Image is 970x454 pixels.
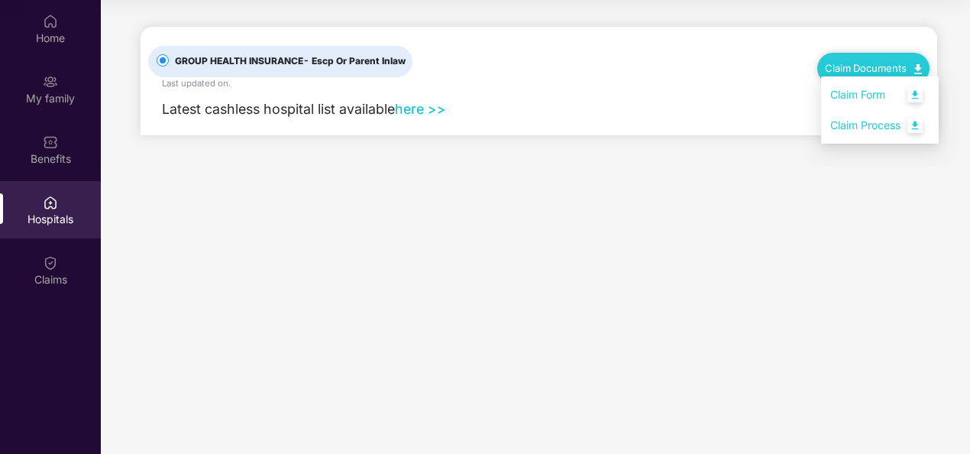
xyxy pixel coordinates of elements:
img: svg+xml;base64,PHN2ZyBpZD0iSG9zcGl0YWxzIiB4bWxucz0iaHR0cDovL3d3dy53My5vcmcvMjAwMC9zdmciIHdpZHRoPS... [43,195,58,210]
span: Latest cashless hospital list available [162,101,395,117]
span: GROUP HEALTH INSURANCE [169,54,412,69]
img: svg+xml;base64,PHN2ZyBpZD0iSG9tZSIgeG1sbnM9Imh0dHA6Ly93d3cudzMub3JnLzIwMDAvc3ZnIiB3aWR0aD0iMjAiIG... [43,14,58,29]
span: - Escp Or Parent Inlaw [303,55,406,66]
a: here >> [395,101,446,117]
a: Claim Process [830,109,930,142]
img: svg+xml;base64,PHN2ZyBpZD0iQ2xhaW0iIHhtbG5zPSJodHRwOi8vd3d3LnczLm9yZy8yMDAwL3N2ZyIgd2lkdGg9IjIwIi... [43,255,58,271]
a: Claim Documents [825,62,922,74]
a: Claim Form [830,79,930,112]
img: svg+xml;base64,PHN2ZyB4bWxucz0iaHR0cDovL3d3dy53My5vcmcvMjAwMC9zdmciIHdpZHRoPSIxMC40IiBoZWlnaHQ9Ij... [914,64,922,74]
img: svg+xml;base64,PHN2ZyB3aWR0aD0iMjAiIGhlaWdodD0iMjAiIHZpZXdCb3g9IjAgMCAyMCAyMCIgZmlsbD0ibm9uZSIgeG... [43,74,58,89]
img: svg+xml;base64,PHN2ZyBpZD0iQmVuZWZpdHMiIHhtbG5zPSJodHRwOi8vd3d3LnczLm9yZy8yMDAwL3N2ZyIgd2lkdGg9Ij... [43,135,58,150]
div: Last updated on . [162,77,231,91]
